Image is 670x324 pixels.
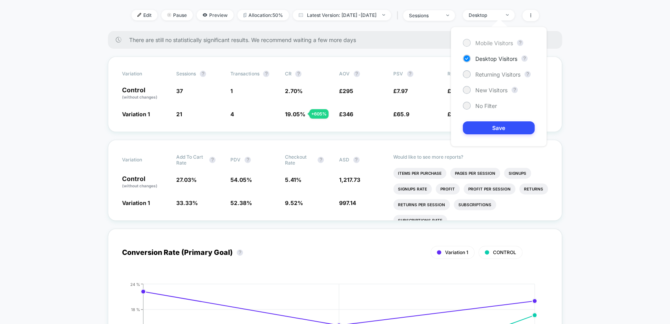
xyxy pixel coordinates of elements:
[475,103,497,109] span: No Filter
[293,10,391,20] span: Latest Version: [DATE] - [DATE]
[285,200,303,206] span: 9.52 %
[176,88,183,94] span: 37
[393,215,447,226] li: Subscriptions Rate
[393,183,432,194] li: Signups Rate
[409,13,440,18] div: sessions
[237,249,243,256] button: ?
[137,13,141,17] img: edit
[285,111,305,117] span: 19.05 %
[524,71,531,77] button: ?
[339,157,349,163] span: ASD
[176,154,205,166] span: Add To Cart Rate
[285,88,302,94] span: 2.70 %
[397,88,408,94] span: 7.97
[176,200,198,206] span: 33.33 %
[237,10,289,20] span: Allocation: 50%
[464,183,515,194] li: Profit Per Session
[339,88,353,94] span: £
[130,282,140,286] tspan: 24 %
[299,13,303,17] img: calendar
[209,157,215,163] button: ?
[176,71,196,77] span: Sessions
[263,71,269,77] button: ?
[176,111,182,117] span: 21
[519,183,548,194] li: Returns
[521,55,528,62] button: ?
[176,176,197,183] span: 27.03 %
[395,10,403,21] span: |
[122,176,168,189] p: Control
[475,40,513,46] span: Mobile Visitors
[517,40,523,46] button: ?
[245,157,251,163] button: ?
[295,71,301,77] button: ?
[161,10,193,20] span: Pause
[493,249,516,255] span: CONTROL
[475,55,517,62] span: Desktop Visitors
[407,71,413,77] button: ?
[382,14,385,16] img: end
[393,154,548,160] p: Would like to see more reports?
[230,88,233,94] span: 1
[511,87,518,93] button: ?
[122,111,150,117] span: Variation 1
[343,111,353,117] span: 346
[506,14,509,16] img: end
[122,87,168,100] p: Control
[354,71,360,77] button: ?
[285,71,291,77] span: CR
[285,176,301,183] span: 5.41 %
[131,307,140,311] tspan: 18 %
[339,71,350,77] span: AOV
[339,200,356,206] span: 997.14
[475,87,508,93] span: New Visitors
[122,200,150,206] span: Variation 1
[450,168,500,179] li: Pages Per Session
[446,15,449,16] img: end
[469,12,500,18] div: Desktop
[445,249,468,255] span: Variation 1
[230,200,252,206] span: 52.38 %
[436,183,460,194] li: Profit
[504,168,531,179] li: Signups
[122,183,157,188] span: (without changes)
[230,157,241,163] span: PDV
[131,10,157,20] span: Edit
[129,37,546,43] span: There are still no statistically significant results. We recommend waiting a few more days
[353,157,360,163] button: ?
[454,199,496,210] li: Subscriptions
[339,176,360,183] span: 1,217.73
[339,111,353,117] span: £
[243,13,246,17] img: rebalance
[475,71,520,78] span: Returning Visitors
[197,10,234,20] span: Preview
[393,199,450,210] li: Returns Per Session
[397,111,409,117] span: 65.9
[230,111,234,117] span: 4
[167,13,171,17] img: end
[230,176,252,183] span: 54.05 %
[122,154,165,166] span: Variation
[463,121,535,134] button: Save
[393,88,408,94] span: £
[393,111,409,117] span: £
[230,71,259,77] span: Transactions
[318,157,324,163] button: ?
[122,71,165,77] span: Variation
[285,154,314,166] span: Checkout Rate
[343,88,353,94] span: 295
[393,168,446,179] li: Items Per Purchase
[122,95,157,99] span: (without changes)
[200,71,206,77] button: ?
[309,109,329,119] div: + 605 %
[393,71,403,77] span: PSV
